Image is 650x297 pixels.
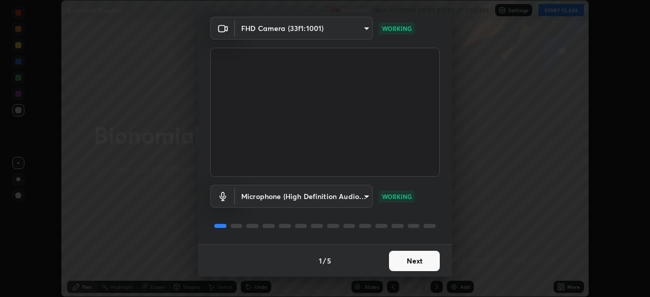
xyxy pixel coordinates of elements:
h4: 1 [319,255,322,266]
p: WORKING [382,192,412,201]
h4: / [323,255,326,266]
div: FHD Camera (33f1:1001) [235,17,373,40]
p: WORKING [382,24,412,33]
button: Next [389,251,440,271]
h4: 5 [327,255,331,266]
div: FHD Camera (33f1:1001) [235,185,373,208]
